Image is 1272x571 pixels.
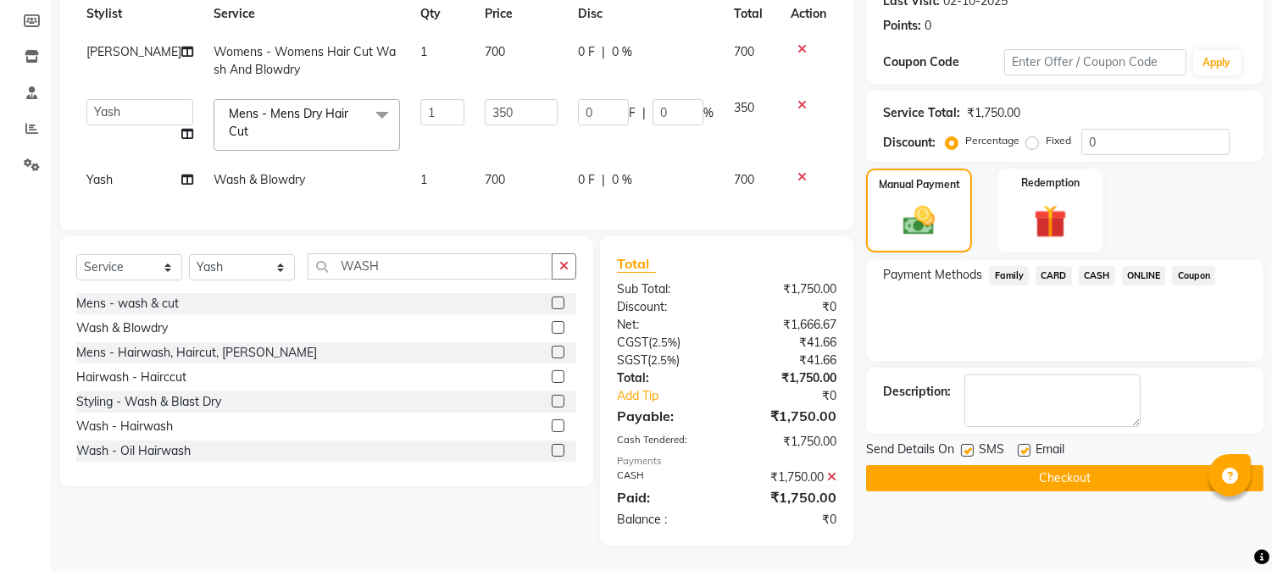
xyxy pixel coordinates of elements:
[485,44,505,59] span: 700
[703,104,714,122] span: %
[967,104,1020,122] div: ₹1,750.00
[727,352,850,369] div: ₹41.66
[248,124,256,139] a: x
[866,441,954,462] span: Send Details On
[883,134,936,152] div: Discount:
[617,454,836,468] div: Payments
[604,298,727,316] div: Discount:
[604,487,727,507] div: Paid:
[642,104,646,122] span: |
[604,369,727,387] div: Total:
[1004,49,1186,75] input: Enter Offer / Coupon Code
[1172,266,1215,285] span: Coupon
[604,280,727,298] div: Sub Total:
[308,253,553,280] input: Search or Scan
[727,433,850,451] div: ₹1,750.00
[727,406,850,426] div: ₹1,750.00
[617,255,656,273] span: Total
[727,298,850,316] div: ₹0
[420,44,427,59] span: 1
[727,334,850,352] div: ₹41.66
[979,441,1004,462] span: SMS
[604,316,727,334] div: Net:
[866,465,1264,491] button: Checkout
[578,171,595,189] span: 0 F
[1079,266,1115,285] span: CASH
[727,487,850,507] div: ₹1,750.00
[214,44,396,77] span: Womens - Womens Hair Cut Wash And Blowdry
[612,171,632,189] span: 0 %
[76,319,168,337] div: Wash & Blowdry
[612,43,632,61] span: 0 %
[734,172,754,187] span: 700
[602,171,605,189] span: |
[617,335,648,350] span: CGST
[883,104,960,122] div: Service Total:
[883,17,921,35] div: Points:
[604,468,727,486] div: CASH
[727,280,850,298] div: ₹1,750.00
[629,104,636,122] span: F
[604,433,727,451] div: Cash Tendered:
[76,369,186,386] div: Hairwash - Hairccut
[604,406,727,426] div: Payable:
[1036,266,1072,285] span: CARD
[727,316,850,334] div: ₹1,666.67
[1024,201,1077,242] img: _gift.svg
[651,353,676,367] span: 2.5%
[879,177,960,192] label: Manual Payment
[617,352,647,368] span: SGST
[76,442,191,460] div: Wash - Oil Hairwash
[1046,133,1071,148] label: Fixed
[604,387,747,405] a: Add Tip
[86,44,181,59] span: [PERSON_NAME]
[652,335,677,349] span: 2.5%
[893,202,944,239] img: _cash.svg
[747,387,850,405] div: ₹0
[420,172,427,187] span: 1
[229,106,348,139] span: Mens - Mens Dry Hair Cut
[989,266,1029,285] span: Family
[883,53,1004,71] div: Coupon Code
[1122,266,1166,285] span: ONLINE
[86,172,113,187] span: Yash
[965,133,1019,148] label: Percentage
[883,266,982,284] span: Payment Methods
[76,344,317,362] div: Mens - Hairwash, Haircut, [PERSON_NAME]
[76,393,221,411] div: Styling - Wash & Blast Dry
[604,511,727,529] div: Balance :
[727,369,850,387] div: ₹1,750.00
[925,17,931,35] div: 0
[604,334,727,352] div: ( )
[727,511,850,529] div: ₹0
[1193,50,1241,75] button: Apply
[602,43,605,61] span: |
[76,418,173,435] div: Wash - Hairwash
[727,468,850,486] div: ₹1,750.00
[604,352,727,369] div: ( )
[734,100,754,115] span: 350
[1036,441,1064,462] span: Email
[578,43,595,61] span: 0 F
[76,295,179,313] div: Mens - wash & cut
[214,172,305,187] span: Wash & Blowdry
[734,44,754,59] span: 700
[1021,175,1080,191] label: Redemption
[883,383,951,401] div: Description:
[485,172,505,187] span: 700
